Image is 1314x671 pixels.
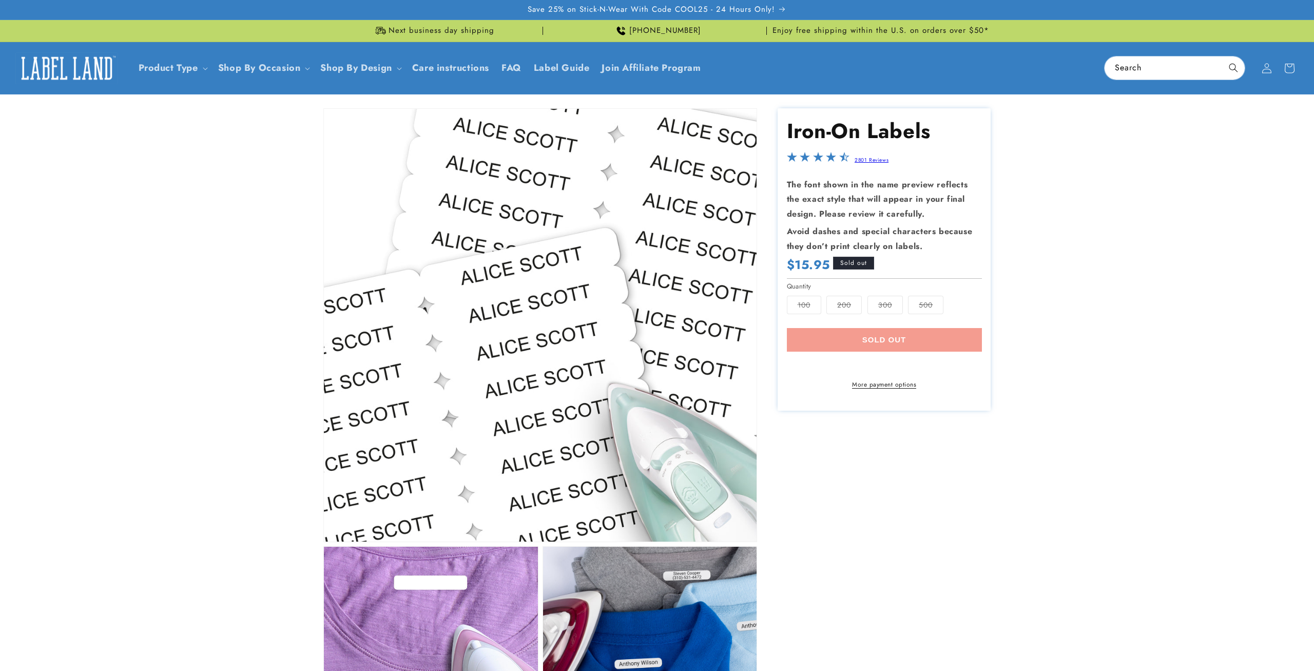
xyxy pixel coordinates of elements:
[771,20,991,42] div: Announcement
[528,5,775,15] span: Save 25% on Stick-N-Wear With Code COOL25 - 24 Hours Only!
[412,62,489,74] span: Care instructions
[787,380,982,389] a: More payment options
[495,56,528,80] a: FAQ
[595,56,707,80] a: Join Affiliate Program
[132,56,212,80] summary: Product Type
[772,26,989,36] span: Enjoy free shipping within the U.S. on orders over $50*
[314,56,405,80] summary: Shop By Design
[406,56,495,80] a: Care instructions
[547,20,767,42] div: Announcement
[212,56,315,80] summary: Shop By Occasion
[139,61,198,74] a: Product Type
[855,156,888,164] a: 2801 Reviews
[787,179,968,220] strong: The font shown in the name preview reflects the exact style that will appear in your final design...
[528,56,596,80] a: Label Guide
[218,62,301,74] span: Shop By Occasion
[534,62,590,74] span: Label Guide
[826,296,862,314] label: 200
[389,26,494,36] span: Next business day shipping
[323,20,543,42] div: Announcement
[1222,56,1245,79] button: Search
[787,155,849,166] span: 4.5-star overall rating
[787,281,813,292] legend: Quantity
[787,296,821,314] label: 100
[320,61,392,74] a: Shop By Design
[602,62,701,74] span: Join Affiliate Program
[867,296,903,314] label: 300
[501,62,521,74] span: FAQ
[15,52,118,84] img: Label Land
[787,257,830,273] span: $15.95
[908,296,943,314] label: 500
[12,48,122,88] a: Label Land
[787,225,973,252] strong: Avoid dashes and special characters because they don’t print clearly on labels.
[629,26,701,36] span: [PHONE_NUMBER]
[833,257,874,270] span: Sold out
[787,118,982,144] h1: Iron-On Labels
